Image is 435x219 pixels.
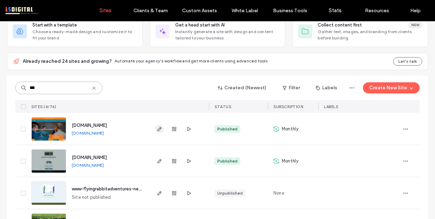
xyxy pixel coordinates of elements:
span: Start with a template [32,22,77,29]
button: Create New Site [363,82,420,93]
label: Resources [365,8,389,14]
span: Help [16,5,30,11]
span: Choose a ready-made design and customize it to fit your brand. [32,29,137,41]
div: Published [217,158,238,164]
span: SITES (4/76) [31,104,56,109]
div: Collect content firstNewGather text, images, and branding from clients before building. [292,16,428,47]
a: [DOMAIN_NAME] [72,163,104,168]
span: LABELS [324,104,338,109]
button: Created (Newest) [212,82,273,93]
span: Collect content first [318,22,362,29]
label: Business Tools [273,8,307,14]
div: New [409,22,422,28]
span: Monthly [282,126,298,133]
a: [DOMAIN_NAME] [72,123,107,128]
span: STATUS [215,104,231,109]
span: Gather text, images, and branding from clients before building. [318,29,422,41]
span: Automate your agency's workflow and get more clients using advanced tools [115,58,268,63]
span: Get a head start with AI [175,22,225,29]
label: Custom Assets [182,8,217,14]
div: Unpublished [217,190,243,196]
div: Published [217,126,238,132]
label: Clients & Team [133,8,168,14]
a: [DOMAIN_NAME] [72,130,104,136]
div: Start with a templateChoose a ready-made design and customize it to fit your brand. [7,16,143,47]
span: Already reached 24 sites and growing? [23,58,112,65]
label: Stats [329,7,342,14]
button: Filter [275,82,307,93]
span: Instantly generate a site with design and content tailored to your business. [175,29,280,41]
div: Get a head start with AIInstantly generate a site with design and content tailored to your business. [150,16,286,47]
label: White Label [232,8,258,14]
a: www-flyingrabbitadventures-new-look [72,186,153,191]
button: Labels [310,82,343,93]
span: Monthly [282,158,298,165]
span: SUBSCRIPTION [273,104,303,109]
button: Let's talk [393,57,422,66]
span: None [273,190,284,197]
a: [DOMAIN_NAME] [72,155,107,160]
label: Sites [100,7,111,14]
label: Help [410,8,421,14]
span: Site not published [72,194,111,201]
